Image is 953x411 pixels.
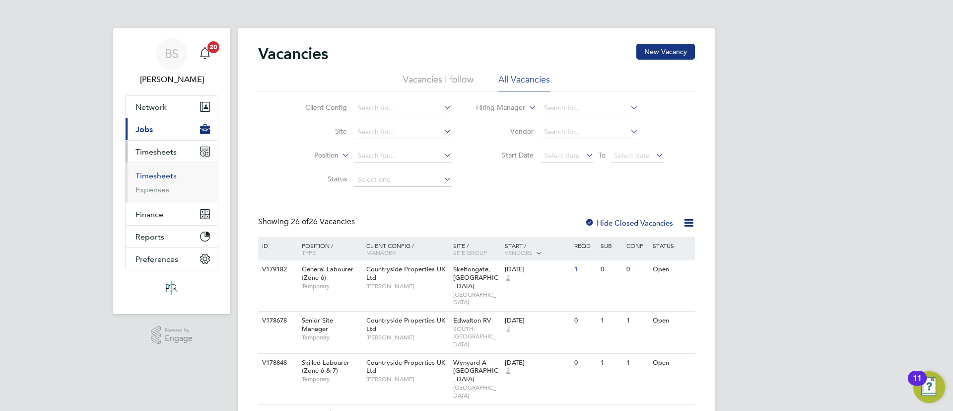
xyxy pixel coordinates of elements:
span: Reports [136,232,164,242]
div: ID [260,237,294,254]
label: Hiring Manager [468,103,525,113]
input: Search for... [354,125,452,139]
label: Status [290,174,347,183]
span: 2 [505,367,511,375]
div: Start / [502,237,572,262]
span: General Labourer (Zone 6) [302,265,353,282]
div: Site / [451,237,503,261]
div: Showing [258,217,357,227]
span: Skeltongate, [GEOGRAPHIC_DATA] [453,265,498,290]
span: Countryside Properties UK Ltd [366,358,445,375]
div: 11 [913,378,922,391]
span: BS [165,47,179,60]
span: Edwalton RV [453,316,491,325]
input: Search for... [541,125,638,139]
a: Timesheets [136,171,177,180]
span: [GEOGRAPHIC_DATA] [453,384,500,399]
div: [DATE] [505,265,569,274]
div: 0 [572,312,598,330]
span: Temporary [302,333,361,341]
span: Manager [366,248,396,256]
li: Vacancies I follow [403,74,474,91]
div: 1 [572,260,598,279]
a: Expenses [136,185,169,194]
div: Position / [294,237,364,261]
button: Timesheets [126,141,218,163]
div: 1 [598,354,624,372]
label: Position [281,151,339,161]
span: Timesheets [136,147,177,157]
input: Search for... [541,101,638,115]
span: Select date [614,151,650,160]
span: Site Group [453,248,487,256]
h2: Vacancies [258,44,328,64]
div: [DATE] [505,317,569,325]
span: To [596,149,609,162]
label: Hide Closed Vacancies [585,218,673,228]
a: Go to home page [125,280,218,296]
span: Network [136,102,167,112]
div: Open [650,312,693,330]
li: All Vacancies [498,74,550,91]
img: psrsolutions-logo-retina.png [163,280,181,296]
div: V178848 [260,354,294,372]
button: Preferences [126,248,218,270]
div: 1 [598,312,624,330]
label: Start Date [476,151,534,160]
label: Vendor [476,127,534,136]
button: New Vacancy [636,44,695,60]
span: Powered by [165,326,193,334]
input: Search for... [354,101,452,115]
nav: Main navigation [113,28,230,314]
span: Senior Site Manager [302,316,333,333]
div: 1 [624,354,650,372]
input: Select one [354,173,452,187]
a: 20 [195,38,215,70]
span: Select date [544,151,580,160]
div: 1 [624,312,650,330]
a: BS[PERSON_NAME] [125,38,218,85]
span: Skilled Labourer (Zone 6 & 7) [302,358,349,375]
div: Open [650,260,693,279]
span: [PERSON_NAME] [366,333,448,341]
div: 0 [598,260,624,279]
button: Finance [126,203,218,225]
span: SOUTH-[GEOGRAPHIC_DATA] [453,325,500,348]
span: Temporary [302,282,361,290]
div: V178678 [260,312,294,330]
div: Status [650,237,693,254]
div: 0 [624,260,650,279]
span: Type [302,248,316,256]
span: [GEOGRAPHIC_DATA] [453,291,500,306]
div: V179182 [260,260,294,279]
button: Open Resource Center, 11 new notifications [913,371,945,403]
div: Sub [598,237,624,254]
span: Countryside Properties UK Ltd [366,316,445,333]
div: Conf [624,237,650,254]
button: Network [126,96,218,118]
span: 26 of [291,217,309,227]
span: 2 [505,325,511,333]
span: Jobs [136,125,153,134]
input: Search for... [354,149,452,163]
div: Open [650,354,693,372]
button: Reports [126,226,218,247]
label: Client Config [290,103,347,112]
label: Site [290,127,347,136]
span: [PERSON_NAME] [366,375,448,383]
span: Wynyard A [GEOGRAPHIC_DATA] [453,358,498,384]
span: Countryside Properties UK Ltd [366,265,445,282]
span: Preferences [136,254,178,264]
span: Engage [165,334,193,343]
a: Powered byEngage [151,326,193,345]
button: Jobs [126,118,218,140]
div: [DATE] [505,359,569,367]
div: 0 [572,354,598,372]
div: Client Config / [364,237,451,261]
span: 26 Vacancies [291,217,355,227]
span: Vendors [505,248,533,256]
span: Temporary [302,375,361,383]
span: Beth Seddon [125,74,218,85]
div: Reqd [572,237,598,254]
span: 2 [505,274,511,282]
